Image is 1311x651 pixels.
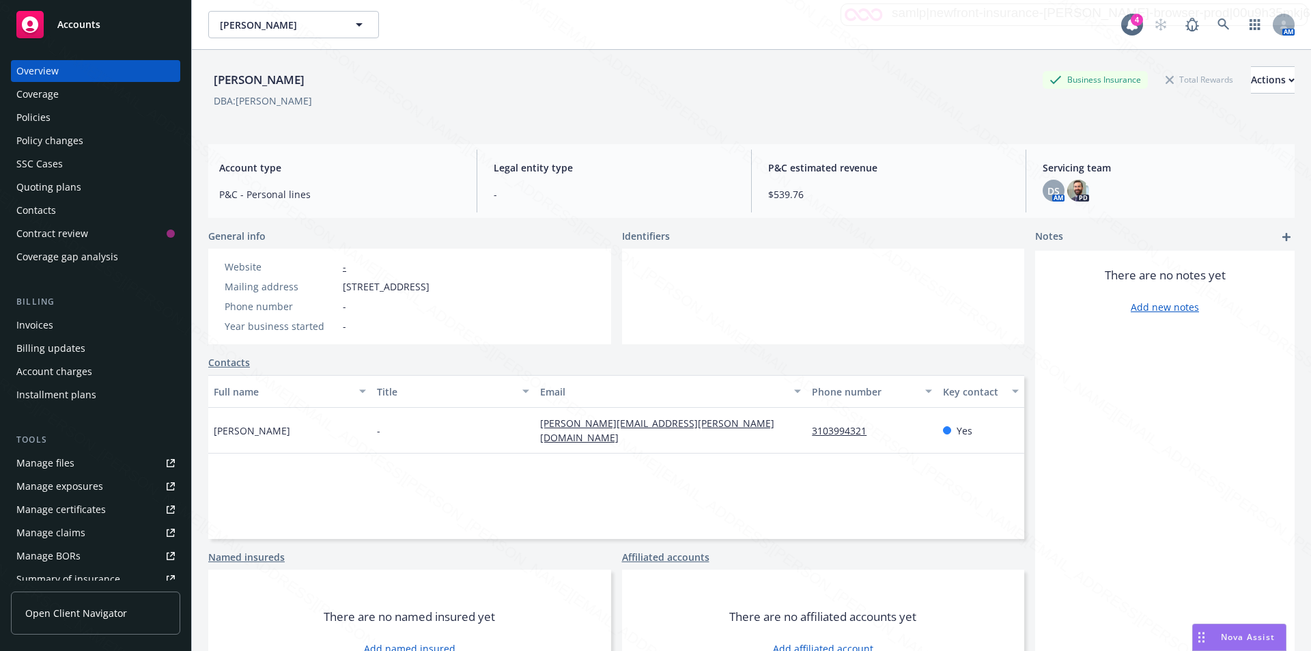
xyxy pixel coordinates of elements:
[214,385,351,399] div: Full name
[938,375,1024,408] button: Key contact
[1035,229,1063,245] span: Notes
[16,199,56,221] div: Contacts
[11,295,180,309] div: Billing
[806,375,937,408] button: Phone number
[208,550,285,564] a: Named insureds
[219,187,460,202] span: P&C - Personal lines
[343,299,346,314] span: -
[1251,66,1295,94] button: Actions
[494,187,735,202] span: -
[343,319,346,333] span: -
[812,424,877,437] a: 3103994321
[11,223,180,245] a: Contract review
[1159,71,1240,88] div: Total Rewards
[11,246,180,268] a: Coverage gap analysis
[11,60,180,82] a: Overview
[16,246,118,268] div: Coverage gap analysis
[377,424,380,438] span: -
[943,385,1004,399] div: Key contact
[16,153,63,175] div: SSC Cases
[1210,11,1237,38] a: Search
[11,522,180,544] a: Manage claims
[540,417,774,444] a: [PERSON_NAME][EMAIL_ADDRESS][PERSON_NAME][DOMAIN_NAME]
[957,424,972,438] span: Yes
[25,606,127,620] span: Open Client Navigator
[208,11,379,38] button: [PERSON_NAME]
[16,130,83,152] div: Policy changes
[11,83,180,105] a: Coverage
[1043,71,1148,88] div: Business Insurance
[11,130,180,152] a: Policy changes
[11,433,180,447] div: Tools
[16,83,59,105] div: Coverage
[11,475,180,497] a: Manage exposures
[16,223,88,245] div: Contract review
[1043,161,1284,175] span: Servicing team
[16,545,81,567] div: Manage BORs
[57,19,100,30] span: Accounts
[16,337,85,359] div: Billing updates
[494,161,735,175] span: Legal entity type
[812,385,916,399] div: Phone number
[1192,624,1286,651] button: Nova Assist
[622,229,670,243] span: Identifiers
[535,375,806,408] button: Email
[1131,300,1199,314] a: Add new notes
[219,161,460,175] span: Account type
[11,361,180,383] a: Account charges
[1147,11,1174,38] a: Start snowing
[1241,11,1269,38] a: Switch app
[208,355,250,370] a: Contacts
[377,385,514,399] div: Title
[16,568,120,590] div: Summary of insurance
[11,568,180,590] a: Summary of insurance
[11,499,180,521] a: Manage certificates
[622,550,709,564] a: Affiliated accounts
[220,18,338,32] span: [PERSON_NAME]
[11,452,180,474] a: Manage files
[11,314,180,336] a: Invoices
[11,176,180,198] a: Quoting plans
[225,260,337,274] div: Website
[1278,229,1295,245] a: add
[11,153,180,175] a: SSC Cases
[768,187,1009,202] span: $539.76
[343,279,429,294] span: [STREET_ADDRESS]
[1251,67,1295,93] div: Actions
[11,384,180,406] a: Installment plans
[16,60,59,82] div: Overview
[208,375,371,408] button: Full name
[11,545,180,567] a: Manage BORs
[1047,184,1060,198] span: DS
[1179,11,1206,38] a: Report a Bug
[16,314,53,336] div: Invoices
[540,385,786,399] div: Email
[214,94,312,108] div: DBA: [PERSON_NAME]
[16,107,51,128] div: Policies
[16,384,96,406] div: Installment plans
[16,452,74,474] div: Manage files
[1193,624,1210,650] div: Drag to move
[1221,631,1275,643] span: Nova Assist
[214,424,290,438] span: [PERSON_NAME]
[371,375,535,408] button: Title
[16,361,92,383] div: Account charges
[11,107,180,128] a: Policies
[208,71,310,89] div: [PERSON_NAME]
[16,176,81,198] div: Quoting plans
[324,609,495,625] span: There are no named insured yet
[11,199,180,221] a: Contacts
[11,5,180,44] a: Accounts
[343,260,346,273] a: -
[225,299,337,314] div: Phone number
[11,337,180,359] a: Billing updates
[16,522,85,544] div: Manage claims
[1131,14,1143,26] div: 4
[1067,180,1089,202] img: photo
[225,319,337,333] div: Year business started
[768,161,1009,175] span: P&C estimated revenue
[208,229,266,243] span: General info
[16,475,103,497] div: Manage exposures
[16,499,106,521] div: Manage certificates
